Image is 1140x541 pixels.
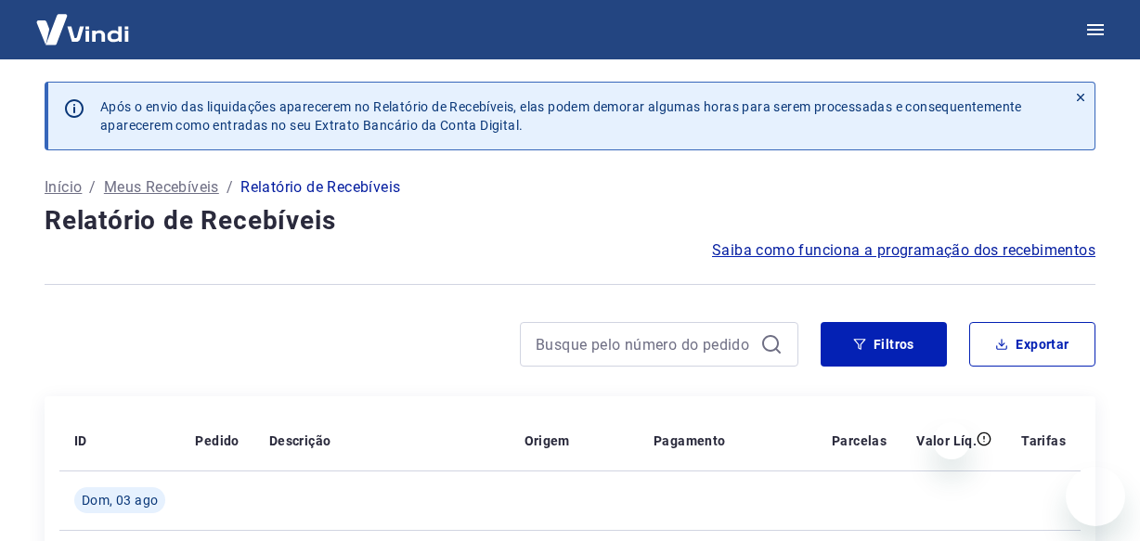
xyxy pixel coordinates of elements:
[969,322,1095,367] button: Exportar
[45,202,1095,239] h4: Relatório de Recebíveis
[100,97,1052,135] p: Após o envio das liquidações aparecerem no Relatório de Recebíveis, elas podem demorar algumas ho...
[832,432,887,450] p: Parcelas
[525,432,570,450] p: Origem
[82,491,158,509] span: Dom, 03 ago
[712,239,1095,262] a: Saiba como funciona a programação dos recebimentos
[89,176,96,199] p: /
[1066,467,1125,526] iframe: Botão para abrir a janela de mensagens
[240,176,400,199] p: Relatório de Recebíveis
[654,432,726,450] p: Pagamento
[45,176,82,199] a: Início
[821,322,947,367] button: Filtros
[227,176,233,199] p: /
[195,432,239,450] p: Pedido
[22,1,143,58] img: Vindi
[916,432,977,450] p: Valor Líq.
[104,176,219,199] a: Meus Recebíveis
[269,432,331,450] p: Descrição
[933,422,970,459] iframe: Fechar mensagem
[536,330,753,358] input: Busque pelo número do pedido
[74,432,87,450] p: ID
